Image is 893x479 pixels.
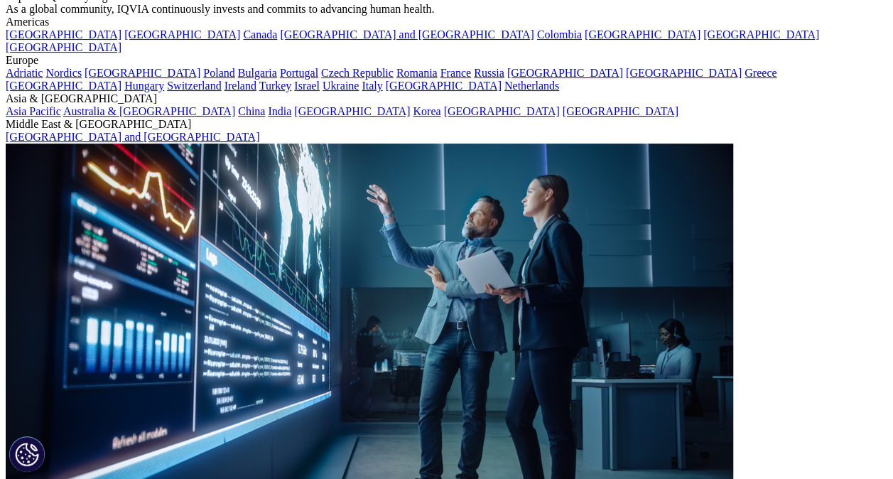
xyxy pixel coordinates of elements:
[6,16,887,28] div: Americas
[386,80,502,92] a: [GEOGRAPHIC_DATA]
[585,28,700,41] a: [GEOGRAPHIC_DATA]
[85,67,200,79] a: [GEOGRAPHIC_DATA]
[167,80,221,92] a: Switzerland
[63,105,235,117] a: Australia & [GEOGRAPHIC_DATA]
[45,67,82,79] a: Nordics
[507,67,623,79] a: [GEOGRAPHIC_DATA]
[6,67,43,79] a: Adriatic
[321,67,394,79] a: Czech Republic
[745,67,776,79] a: Greece
[6,28,121,41] a: [GEOGRAPHIC_DATA]
[6,54,887,67] div: Europe
[6,41,121,53] a: [GEOGRAPHIC_DATA]
[537,28,582,41] a: Colombia
[362,80,382,92] a: Italy
[259,80,292,92] a: Turkey
[323,80,359,92] a: Ukraine
[703,28,819,41] a: [GEOGRAPHIC_DATA]
[440,67,472,79] a: France
[443,105,559,117] a: [GEOGRAPHIC_DATA]
[474,67,504,79] a: Russia
[294,80,320,92] a: Israel
[9,436,45,472] button: Cookie 設定
[268,105,291,117] a: India
[238,67,277,79] a: Bulgaria
[294,105,410,117] a: [GEOGRAPHIC_DATA]
[280,28,534,41] a: [GEOGRAPHIC_DATA] and [GEOGRAPHIC_DATA]
[6,105,61,117] a: Asia Pacific
[6,3,887,16] div: As a global community, IQVIA continuously invests and commits to advancing human health.
[504,80,559,92] a: Netherlands
[6,131,259,143] a: [GEOGRAPHIC_DATA] and [GEOGRAPHIC_DATA]
[6,92,887,105] div: Asia & [GEOGRAPHIC_DATA]
[563,105,678,117] a: [GEOGRAPHIC_DATA]
[224,80,256,92] a: Ireland
[6,80,121,92] a: [GEOGRAPHIC_DATA]
[626,67,742,79] a: [GEOGRAPHIC_DATA]
[6,118,887,131] div: Middle East & [GEOGRAPHIC_DATA]
[396,67,438,79] a: Romania
[124,28,240,41] a: [GEOGRAPHIC_DATA]
[203,67,234,79] a: Poland
[280,67,318,79] a: Portugal
[238,105,265,117] a: China
[124,80,164,92] a: Hungary
[243,28,277,41] a: Canada
[413,105,440,117] a: Korea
